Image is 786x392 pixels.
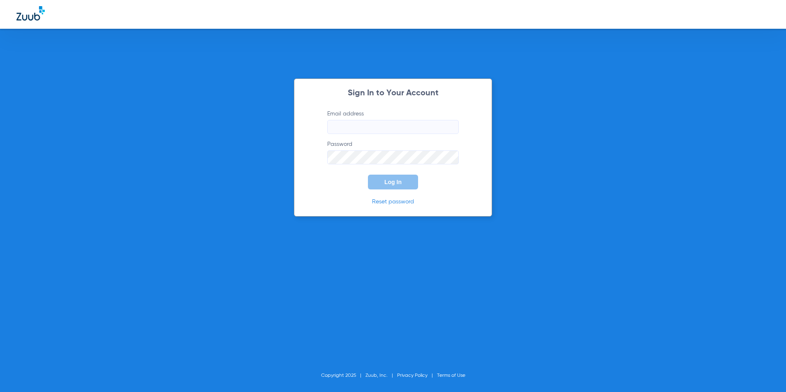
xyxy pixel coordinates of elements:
input: Password [327,150,459,164]
a: Reset password [372,199,414,205]
li: Zuub, Inc. [365,371,397,380]
label: Password [327,140,459,164]
a: Terms of Use [437,373,465,378]
img: Zuub Logo [16,6,45,21]
a: Privacy Policy [397,373,428,378]
input: Email address [327,120,459,134]
label: Email address [327,110,459,134]
li: Copyright 2025 [321,371,365,380]
h2: Sign In to Your Account [315,89,471,97]
iframe: Chat Widget [745,353,786,392]
button: Log In [368,175,418,189]
span: Log In [384,179,402,185]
